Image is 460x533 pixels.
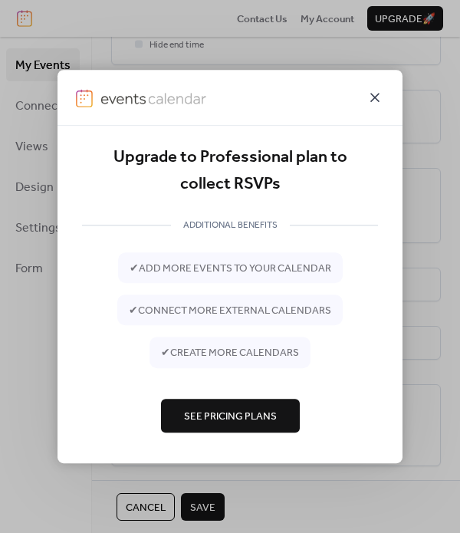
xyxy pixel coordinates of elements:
[171,218,290,233] span: ADDITIONAL BENEFITS
[130,261,331,276] span: ✔ add more events to your calendar
[129,303,331,318] span: ✔ connect more external calendars
[82,144,378,199] div: Upgrade to Professional plan to collect RSVPs
[100,89,206,107] img: logo-type
[161,399,300,433] button: See Pricing Plans
[76,89,93,107] img: logo-icon
[184,409,277,424] span: See Pricing Plans
[161,346,299,361] span: ✔ create more calendars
